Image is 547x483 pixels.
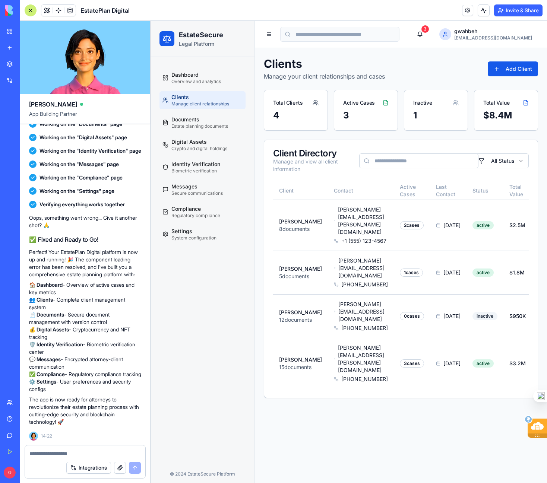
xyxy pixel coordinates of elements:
th: Status [316,161,353,179]
span: G [4,467,16,479]
div: 1 cases [249,248,272,256]
div: Manage and view all client information [123,137,209,152]
strong: 📄 Documents [29,311,64,318]
td: $1.8M [353,230,382,273]
div: 3 [271,4,278,12]
div: [PERSON_NAME] [129,244,171,252]
th: Last Contact [279,161,316,179]
span: Crypto and digital holdings [21,125,77,131]
p: The app is now ready for attorneys to revolutionize their estate planning process with cutting-ed... [29,396,141,426]
span: Working on the "Settings" page [39,187,114,195]
button: Invite & Share [494,4,543,16]
span: [PERSON_NAME] [29,100,77,109]
span: System configuration [21,214,66,220]
div: active [322,248,343,256]
span: Clients [21,73,38,80]
div: 0 cases [249,291,273,299]
div: active [322,200,343,209]
p: - Overview of active cases and key metrics - Complete client management system - Secure document ... [29,281,141,393]
span: Messages [21,162,47,169]
div: Active Cases [193,78,224,86]
span: 14:22 [41,433,52,439]
div: [DATE] [285,248,310,255]
h2: EstateSecure [28,9,73,19]
span: Verifying everything works together [39,201,125,208]
div: [EMAIL_ADDRESS][DOMAIN_NAME] [304,14,382,20]
div: 8 documents [129,204,171,212]
a: ComplianceRegulatory compliance [9,182,95,200]
div: 4 [123,89,168,101]
span: Compliance [21,184,50,192]
span: Working on the "Compliance" page [39,174,123,181]
span: Working on the "Messages" page [39,161,119,168]
span: EstatePlan Digital [80,6,130,15]
button: Add Client [337,41,388,55]
th: Active Cases [243,161,279,179]
div: Inactive [263,78,281,86]
div: [PERSON_NAME][EMAIL_ADDRESS][PERSON_NAME][DOMAIN_NAME] [183,185,237,215]
p: Legal Platform [28,19,73,27]
button: 3 [262,6,277,21]
p: Manage your client relationships and cases [113,51,234,60]
div: [PERSON_NAME] [129,288,171,295]
span: Documents [21,95,49,102]
strong: ✅ Compliance [29,371,65,377]
div: +1 (555) 123-4567 [183,216,237,224]
span: Secure communications [21,169,72,175]
div: Total Value [333,78,359,86]
th: Contact [177,161,243,179]
div: 15 documents [129,343,171,350]
span: Settings [21,207,42,214]
span: Estate planning documents [21,102,78,108]
div: [DATE] [285,201,310,208]
img: logo [5,5,51,16]
div: gwahbeh [304,7,382,14]
span: Working on the "Identity Verification" page [39,147,141,155]
span: Working on the "Digital Assets" page [39,134,127,141]
span: Working on the "Documents" page [39,120,122,128]
strong: 🛡️ Identity Verification [29,341,83,347]
img: one_i.png [537,392,545,400]
a: DashboardOverview and analytics [9,48,95,66]
div: [PERSON_NAME][EMAIL_ADDRESS][PERSON_NAME][DOMAIN_NAME] [183,323,237,353]
div: inactive [322,291,347,299]
div: [PERSON_NAME][EMAIL_ADDRESS][DOMAIN_NAME] [183,236,237,258]
span: Biometric verification [21,147,66,153]
div: Total Clients [123,78,152,86]
strong: 👥 Clients [29,296,53,303]
a: Identity VerificationBiometric verification [9,137,95,155]
h1: Clients [113,36,234,50]
div: [PERSON_NAME] [129,335,171,343]
a: Digital AssetsCrypto and digital holdings [9,115,95,133]
button: gwahbeh [EMAIL_ADDRESS][DOMAIN_NAME] [283,6,388,21]
div: $ 8.4 M [333,89,378,101]
a: SettingsSystem configuration [9,204,95,222]
div: [DATE] [285,292,310,299]
p: Oops, something went wrong... Give it another shot? 🙏 [29,214,141,229]
div: [PHONE_NUMBER] [183,304,237,311]
span: Manage client relationships [21,80,79,86]
div: 3 cases [249,339,273,347]
span: App Building Partner [29,110,141,124]
button: Integrations [66,462,111,474]
div: [DATE] [285,339,310,346]
span: Dashboard [21,50,48,58]
strong: 🏠 Dashboard [29,282,63,288]
th: Client [123,161,177,179]
div: [PERSON_NAME] [129,197,171,204]
span: Overview and analytics [21,58,70,64]
div: © 2024 EstateSecure Platform [6,450,98,456]
a: DocumentsEstate planning documents [9,93,95,111]
div: 12 documents [129,295,171,303]
p: Perfect! Your EstatePlan Digital platform is now up and running! 🎉 The component loading error ha... [29,248,141,278]
strong: 💰 Digital Assets [29,326,69,333]
h2: ✅ Fixed and Ready to Go! [29,235,141,244]
div: 5 documents [129,252,171,259]
span: Identity Verification [21,140,70,147]
div: active [322,339,343,347]
td: $950K [353,273,382,317]
a: MessagesSecure communications [9,160,95,178]
div: 2 cases [249,200,273,209]
td: $3.2M [353,317,382,368]
div: Client Directory [123,128,209,137]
